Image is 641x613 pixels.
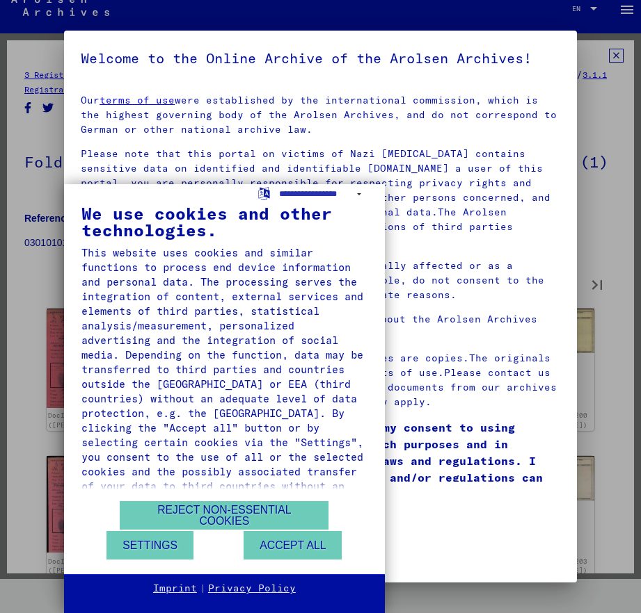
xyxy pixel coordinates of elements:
[106,531,193,559] button: Settings
[81,245,367,508] div: This website uses cookies and similar functions to process end device information and personal da...
[208,582,296,596] a: Privacy Policy
[153,582,197,596] a: Imprint
[120,501,329,530] button: Reject non-essential cookies
[244,531,342,559] button: Accept all
[81,205,367,238] div: We use cookies and other technologies.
